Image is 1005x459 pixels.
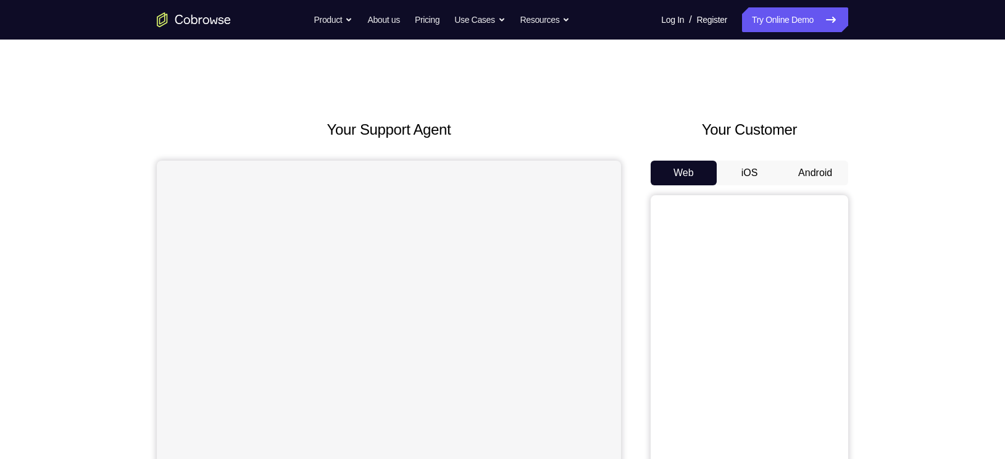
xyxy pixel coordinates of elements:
h2: Your Customer [651,119,848,141]
h2: Your Support Agent [157,119,621,141]
button: Resources [520,7,570,32]
a: Go to the home page [157,12,231,27]
button: Android [782,161,848,185]
button: Product [314,7,353,32]
a: Register [697,7,727,32]
a: Pricing [415,7,440,32]
a: Try Online Demo [742,7,848,32]
button: iOS [717,161,783,185]
button: Web [651,161,717,185]
a: Log In [661,7,684,32]
a: About us [367,7,399,32]
span: / [689,12,691,27]
button: Use Cases [454,7,505,32]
